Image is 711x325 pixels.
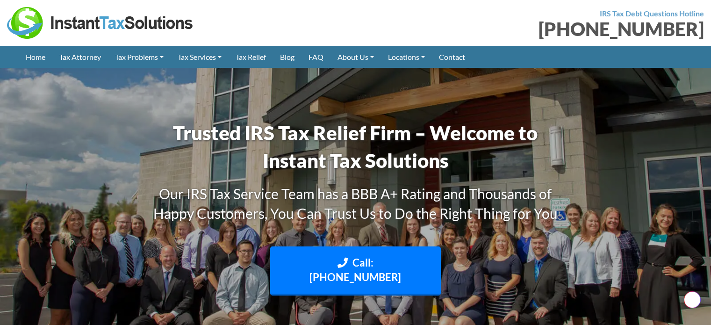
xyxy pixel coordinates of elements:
[381,46,432,68] a: Locations
[171,46,229,68] a: Tax Services
[19,46,52,68] a: Home
[270,246,441,296] a: Call: [PHONE_NUMBER]
[600,9,704,18] strong: IRS Tax Debt Questions Hotline
[273,46,302,68] a: Blog
[330,46,381,68] a: About Us
[7,7,194,39] img: Instant Tax Solutions Logo
[229,46,273,68] a: Tax Relief
[52,46,108,68] a: Tax Attorney
[363,20,704,38] div: [PHONE_NUMBER]
[141,119,571,174] h1: Trusted IRS Tax Relief Firm – Welcome to Instant Tax Solutions
[141,184,571,223] h3: Our IRS Tax Service Team has a BBB A+ Rating and Thousands of Happy Customers, You Can Trust Us t...
[7,17,194,26] a: Instant Tax Solutions Logo
[108,46,171,68] a: Tax Problems
[302,46,330,68] a: FAQ
[432,46,472,68] a: Contact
